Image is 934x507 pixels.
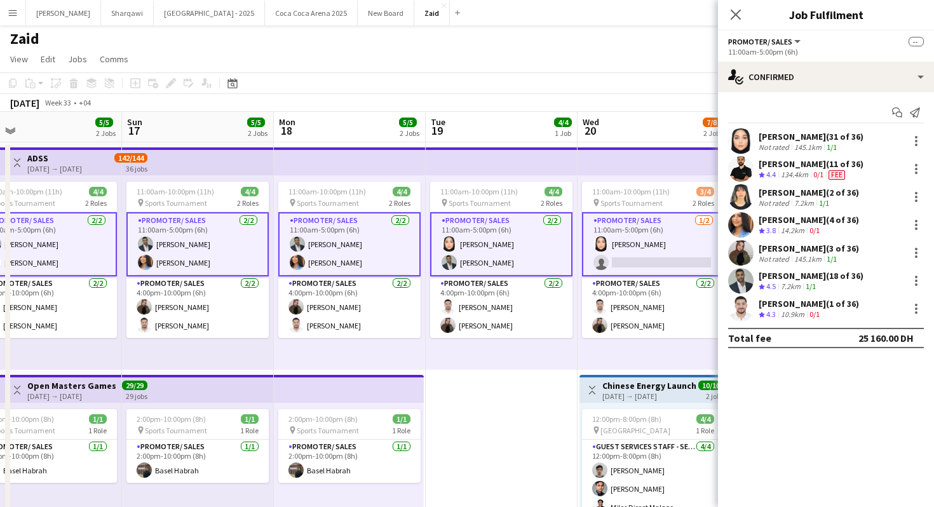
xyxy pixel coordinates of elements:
[10,29,39,48] h1: Zaid
[430,212,572,276] app-card-role: Promoter/ Sales2/211:00am-5:00pm (6h)[PERSON_NAME][PERSON_NAME]
[698,381,724,390] span: 10/10
[759,142,792,152] div: Not rated
[592,187,670,196] span: 11:00am-10:00pm (11h)
[759,243,859,254] div: [PERSON_NAME] (3 of 36)
[126,163,147,173] div: 36 jobs
[100,53,128,65] span: Comms
[126,390,147,401] div: 29 jobs
[766,226,776,235] span: 3.8
[909,37,924,46] span: --
[297,426,359,435] span: Sports Tournament
[759,187,859,198] div: [PERSON_NAME] (2 of 36)
[126,409,269,483] app-job-card: 2:00pm-10:00pm (8h)1/1 Sports Tournament1 RolePromoter/ Sales1/12:00pm-10:00pm (8h)Basel Habrah
[26,1,101,25] button: [PERSON_NAME]
[278,440,421,483] app-card-role: Promoter/ Sales1/12:00pm-10:00pm (8h)Basel Habrah
[759,214,859,226] div: [PERSON_NAME] (4 of 36)
[600,198,663,208] span: Sports Tournament
[393,414,410,424] span: 1/1
[85,198,107,208] span: 2 Roles
[602,380,697,391] h3: Chinese Energy Launch Event
[288,187,366,196] span: 11:00am-10:00pm (11h)
[63,51,92,67] a: Jobs
[27,164,82,173] div: [DATE] → [DATE]
[5,51,33,67] a: View
[826,170,848,180] div: Crew has different fees then in role
[122,381,147,390] span: 29/29
[96,128,116,138] div: 2 Jobs
[759,158,863,170] div: [PERSON_NAME] (11 of 36)
[288,414,358,424] span: 2:00pm-10:00pm (8h)
[809,226,820,235] app-skills-label: 0/1
[27,391,116,401] div: [DATE] → [DATE]
[555,128,571,138] div: 1 Job
[126,212,269,276] app-card-role: Promoter/ Sales2/211:00am-5:00pm (6h)[PERSON_NAME][PERSON_NAME]
[766,309,776,319] span: 4.3
[278,212,421,276] app-card-role: Promoter/ Sales2/211:00am-5:00pm (6h)[PERSON_NAME][PERSON_NAME]
[554,118,572,127] span: 4/4
[718,62,934,92] div: Confirmed
[278,276,421,338] app-card-role: Promoter/ Sales2/24:00pm-10:00pm (6h)[PERSON_NAME][PERSON_NAME]
[429,123,445,138] span: 19
[430,276,572,338] app-card-role: Promoter/ Sales2/24:00pm-10:00pm (6h)[PERSON_NAME][PERSON_NAME]
[696,426,714,435] span: 1 Role
[778,309,807,320] div: 10.9km
[766,170,776,179] span: 4.4
[393,187,410,196] span: 4/4
[297,198,359,208] span: Sports Tournament
[126,182,269,338] app-job-card: 11:00am-10:00pm (11h)4/4 Sports Tournament2 RolesPromoter/ Sales2/211:00am-5:00pm (6h)[PERSON_NAM...
[581,123,599,138] span: 20
[126,440,269,483] app-card-role: Promoter/ Sales1/12:00pm-10:00pm (8h)Basel Habrah
[582,182,724,338] app-job-card: 11:00am-10:00pm (11h)3/4 Sports Tournament2 RolesPromoter/ Sales1/211:00am-5:00pm (6h)[PERSON_NAM...
[10,97,39,109] div: [DATE]
[89,187,107,196] span: 4/4
[154,1,265,25] button: [GEOGRAPHIC_DATA] - 2025
[449,198,511,208] span: Sports Tournament
[41,53,55,65] span: Edit
[600,426,670,435] span: [GEOGRAPHIC_DATA]
[829,170,845,180] span: Fee
[278,182,421,338] app-job-card: 11:00am-10:00pm (11h)4/4 Sports Tournament2 RolesPromoter/ Sales2/211:00am-5:00pm (6h)[PERSON_NAM...
[79,98,91,107] div: +04
[95,118,113,127] span: 5/5
[728,37,802,46] button: Promoter/ Sales
[95,51,133,67] a: Comms
[247,118,265,127] span: 5/5
[541,198,562,208] span: 2 Roles
[792,142,824,152] div: 145.1km
[792,254,824,264] div: 145.1km
[759,298,859,309] div: [PERSON_NAME] (1 of 36)
[440,187,518,196] span: 11:00am-10:00pm (11h)
[414,1,450,25] button: Zaid
[706,390,724,401] div: 2 jobs
[68,53,87,65] span: Jobs
[277,123,295,138] span: 18
[392,426,410,435] span: 1 Role
[88,426,107,435] span: 1 Role
[693,198,714,208] span: 2 Roles
[145,198,207,208] span: Sports Tournament
[279,116,295,128] span: Mon
[42,98,74,107] span: Week 33
[137,414,206,424] span: 2:00pm-10:00pm (8h)
[36,51,60,67] a: Edit
[137,187,214,196] span: 11:00am-10:00pm (11h)
[778,281,803,292] div: 7.2km
[10,53,28,65] span: View
[399,118,417,127] span: 5/5
[278,409,421,483] app-job-card: 2:00pm-10:00pm (8h)1/1 Sports Tournament1 RolePromoter/ Sales1/12:00pm-10:00pm (8h)Basel Habrah
[27,152,82,164] h3: ADSS
[389,198,410,208] span: 2 Roles
[703,128,723,138] div: 2 Jobs
[430,182,572,338] app-job-card: 11:00am-10:00pm (11h)4/4 Sports Tournament2 RolesPromoter/ Sales2/211:00am-5:00pm (6h)[PERSON_NAM...
[759,198,792,208] div: Not rated
[237,198,259,208] span: 2 Roles
[545,187,562,196] span: 4/4
[728,37,792,46] span: Promoter/ Sales
[806,281,816,291] app-skills-label: 1/1
[778,170,811,180] div: 134.4km
[27,380,116,391] h3: Open Masters Games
